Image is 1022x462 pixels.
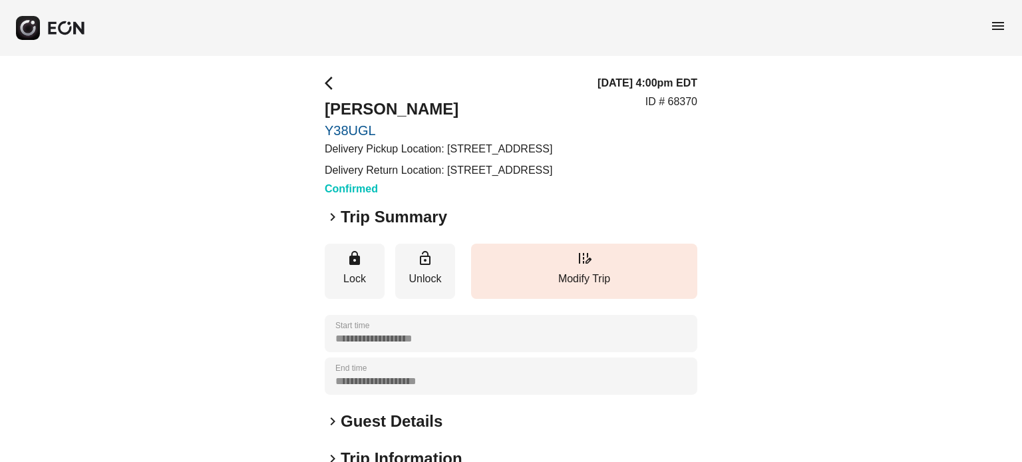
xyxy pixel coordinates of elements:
[990,18,1006,34] span: menu
[417,250,433,266] span: lock_open
[325,413,341,429] span: keyboard_arrow_right
[576,250,592,266] span: edit_road
[341,206,447,228] h2: Trip Summary
[478,271,691,287] p: Modify Trip
[325,75,341,91] span: arrow_back_ios
[645,94,697,110] p: ID # 68370
[341,411,442,432] h2: Guest Details
[597,75,697,91] h3: [DATE] 4:00pm EDT
[347,250,363,266] span: lock
[325,99,552,120] h2: [PERSON_NAME]
[402,271,448,287] p: Unlock
[325,162,552,178] p: Delivery Return Location: [STREET_ADDRESS]
[325,122,552,138] a: Y38UGL
[395,244,455,299] button: Unlock
[325,244,385,299] button: Lock
[325,181,552,197] h3: Confirmed
[325,209,341,225] span: keyboard_arrow_right
[325,141,552,157] p: Delivery Pickup Location: [STREET_ADDRESS]
[331,271,378,287] p: Lock
[471,244,697,299] button: Modify Trip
